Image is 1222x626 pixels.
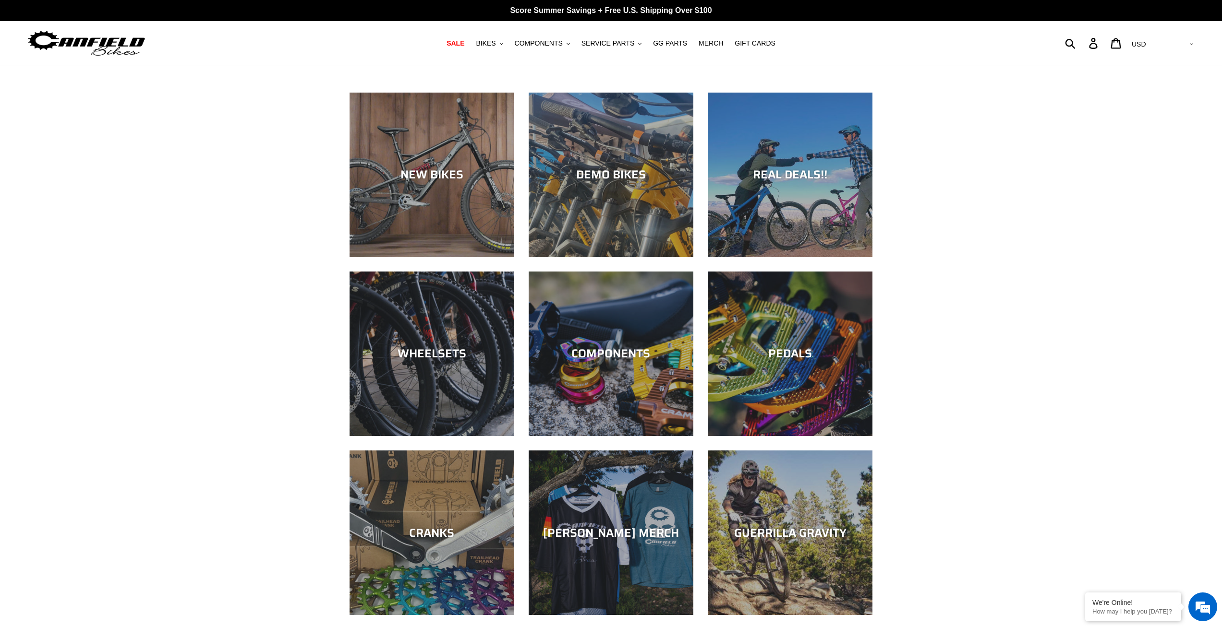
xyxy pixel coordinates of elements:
[350,168,514,182] div: NEW BIKES
[653,39,687,47] span: GG PARTS
[350,347,514,361] div: WHEELSETS
[350,272,514,436] a: WHEELSETS
[577,37,646,50] button: SERVICE PARTS
[581,39,634,47] span: SERVICE PARTS
[510,37,575,50] button: COMPONENTS
[694,37,728,50] a: MERCH
[529,93,693,257] a: DEMO BIKES
[447,39,464,47] span: SALE
[529,168,693,182] div: DEMO BIKES
[648,37,692,50] a: GG PARTS
[708,526,872,540] div: GUERRILLA GRAVITY
[708,168,872,182] div: REAL DEALS!!
[26,28,146,59] img: Canfield Bikes
[476,39,496,47] span: BIKES
[350,93,514,257] a: NEW BIKES
[1070,33,1095,54] input: Search
[708,93,872,257] a: REAL DEALS!!
[735,39,775,47] span: GIFT CARDS
[708,347,872,361] div: PEDALS
[515,39,563,47] span: COMPONENTS
[529,450,693,615] a: [PERSON_NAME] MERCH
[708,272,872,436] a: PEDALS
[350,526,514,540] div: CRANKS
[730,37,780,50] a: GIFT CARDS
[699,39,723,47] span: MERCH
[529,272,693,436] a: COMPONENTS
[442,37,469,50] a: SALE
[529,347,693,361] div: COMPONENTS
[529,526,693,540] div: [PERSON_NAME] MERCH
[471,37,508,50] button: BIKES
[1092,608,1174,615] p: How may I help you today?
[1092,599,1174,606] div: We're Online!
[708,450,872,615] a: GUERRILLA GRAVITY
[350,450,514,615] a: CRANKS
